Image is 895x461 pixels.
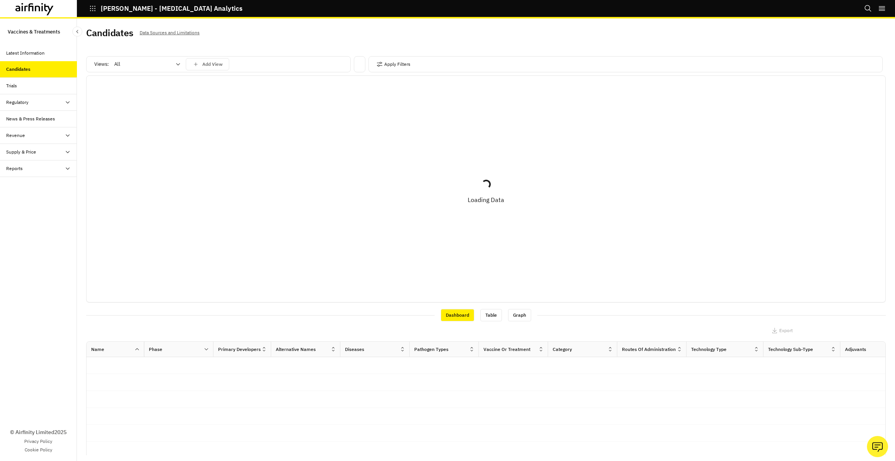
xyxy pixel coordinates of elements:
[508,309,531,321] div: Graph
[25,446,52,453] a: Cookie Policy
[10,428,67,436] p: © Airfinity Limited 2025
[377,58,410,70] button: Apply Filters
[864,2,872,15] button: Search
[480,309,502,321] div: Table
[218,346,261,353] div: Primary Developers
[24,438,52,445] a: Privacy Policy
[140,28,200,37] p: Data Sources and Limitations
[6,66,30,73] div: Candidates
[6,115,55,122] div: News & Press Releases
[6,99,28,106] div: Regulatory
[6,50,45,57] div: Latest Information
[86,27,133,38] h2: Candidates
[6,82,17,89] div: Trials
[845,346,866,353] div: Adjuvants
[483,346,530,353] div: Vaccine or Treatment
[91,346,104,353] div: Name
[6,132,25,139] div: Revenue
[622,346,676,353] div: Routes of Administration
[772,324,793,337] button: Export
[691,346,727,353] div: Technology Type
[414,346,448,353] div: Pathogen Types
[149,346,162,353] div: Phase
[89,2,242,15] button: [PERSON_NAME] - [MEDICAL_DATA] Analytics
[94,58,229,70] div: Views:
[768,346,813,353] div: Technology Sub-Type
[72,27,82,37] button: Close Sidebar
[867,436,888,457] button: Ask our analysts
[468,195,504,204] p: Loading Data
[6,149,36,155] div: Supply & Price
[8,25,60,39] p: Vaccines & Treatments
[101,5,242,12] p: [PERSON_NAME] - [MEDICAL_DATA] Analytics
[6,165,23,172] div: Reports
[553,346,572,353] div: Category
[202,62,223,67] p: Add View
[186,58,229,70] button: save changes
[345,346,364,353] div: Diseases
[779,328,793,333] p: Export
[441,309,474,321] div: Dashboard
[276,346,316,353] div: Alternative Names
